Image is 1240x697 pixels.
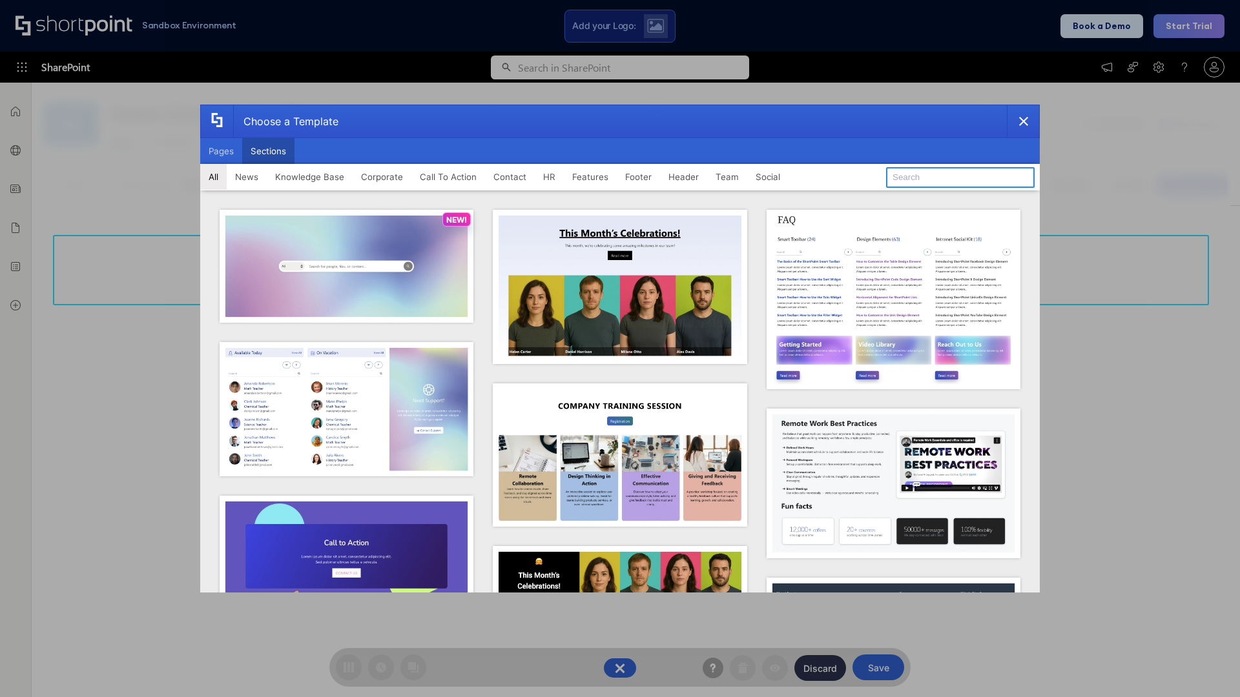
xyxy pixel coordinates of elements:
[1175,635,1240,697] iframe: Chat Widget
[564,164,617,190] button: Features
[411,164,485,190] button: Call To Action
[535,164,564,190] button: HR
[200,138,242,164] button: Pages
[353,164,411,190] button: Corporate
[242,138,294,164] button: Sections
[267,164,353,190] button: Knowledge Base
[200,164,227,190] button: All
[660,164,707,190] button: Header
[227,164,267,190] button: News
[707,164,747,190] button: Team
[747,164,789,190] button: Social
[485,164,535,190] button: Contact
[233,105,338,137] div: Choose a Template
[200,105,1040,592] div: template selector
[886,167,1035,188] input: Search
[446,215,467,225] p: NEW!
[617,164,660,190] button: Footer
